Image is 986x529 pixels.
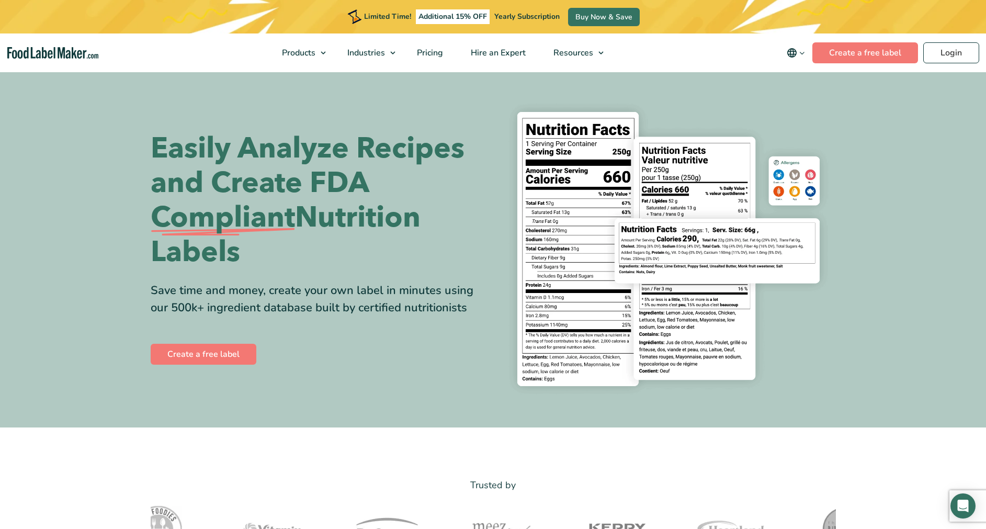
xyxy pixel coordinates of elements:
[344,47,386,59] span: Industries
[923,42,979,63] a: Login
[550,47,594,59] span: Resources
[364,12,411,21] span: Limited Time!
[268,33,331,72] a: Products
[414,47,444,59] span: Pricing
[568,8,640,26] a: Buy Now & Save
[494,12,560,21] span: Yearly Subscription
[279,47,316,59] span: Products
[468,47,527,59] span: Hire an Expert
[151,282,485,317] div: Save time and money, create your own label in minutes using our 500k+ ingredient database built b...
[457,33,537,72] a: Hire an Expert
[403,33,455,72] a: Pricing
[151,478,836,493] p: Trusted by
[950,493,976,519] div: Open Intercom Messenger
[812,42,918,63] a: Create a free label
[540,33,609,72] a: Resources
[151,344,256,365] a: Create a free label
[334,33,401,72] a: Industries
[416,9,490,24] span: Additional 15% OFF
[151,131,485,269] h1: Easily Analyze Recipes and Create FDA Nutrition Labels
[151,200,295,235] span: Compliant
